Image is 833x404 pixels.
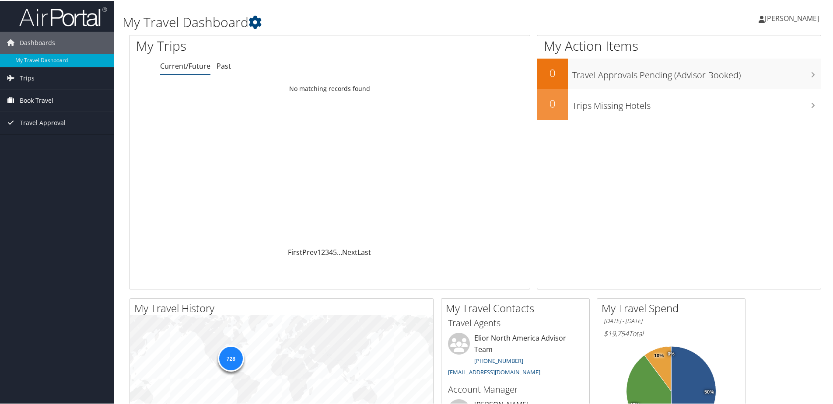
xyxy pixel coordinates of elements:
h1: My Travel Dashboard [122,12,593,31]
img: airportal-logo.png [19,6,107,26]
td: No matching records found [129,80,530,96]
h2: 0 [537,95,568,110]
li: Elior North America Advisor Team [444,332,587,379]
a: [EMAIL_ADDRESS][DOMAIN_NAME] [448,367,540,375]
a: 5 [333,247,337,256]
h3: Trips Missing Hotels [572,94,821,111]
tspan: 10% [654,352,664,358]
h1: My Action Items [537,36,821,54]
h2: 0 [537,65,568,80]
h3: Account Manager [448,383,583,395]
h2: My Travel History [134,300,433,315]
a: Next [342,247,357,256]
h3: Travel Agents [448,316,583,328]
a: Prev [302,247,317,256]
a: 0Trips Missing Hotels [537,88,821,119]
tspan: 0% [668,351,675,356]
span: $19,754 [604,328,629,338]
div: 728 [217,345,244,371]
a: Past [217,60,231,70]
a: Last [357,247,371,256]
span: [PERSON_NAME] [765,13,819,22]
a: First [288,247,302,256]
span: … [337,247,342,256]
a: [PERSON_NAME] [759,4,828,31]
a: [PHONE_NUMBER] [474,356,523,364]
span: Book Travel [20,89,53,111]
a: 4 [329,247,333,256]
h6: Total [604,328,738,338]
a: 0Travel Approvals Pending (Advisor Booked) [537,58,821,88]
tspan: 50% [704,389,714,394]
h3: Travel Approvals Pending (Advisor Booked) [572,64,821,80]
h6: [DATE] - [DATE] [604,316,738,324]
span: Travel Approval [20,111,66,133]
a: 2 [321,247,325,256]
h2: My Travel Contacts [446,300,589,315]
a: Current/Future [160,60,210,70]
a: 3 [325,247,329,256]
h2: My Travel Spend [602,300,745,315]
h1: My Trips [136,36,357,54]
span: Trips [20,66,35,88]
span: Dashboards [20,31,55,53]
a: 1 [317,247,321,256]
